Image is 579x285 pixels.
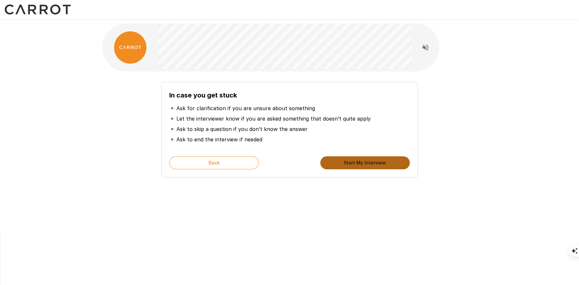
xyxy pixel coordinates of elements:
p: Let the interviewer know if you are asked something that doesn’t quite apply [176,115,371,123]
p: Ask for clarification if you are unsure about something [176,104,315,112]
button: Read questions aloud [419,41,432,54]
button: Back [169,156,259,169]
p: Ask to end the interview if needed [176,136,262,143]
p: Ask to skip a question if you don’t know the answer [176,125,308,133]
button: Start My Interview [320,156,410,169]
img: carrot_logo.png [114,31,146,64]
b: In case you get stuck [169,91,237,99]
